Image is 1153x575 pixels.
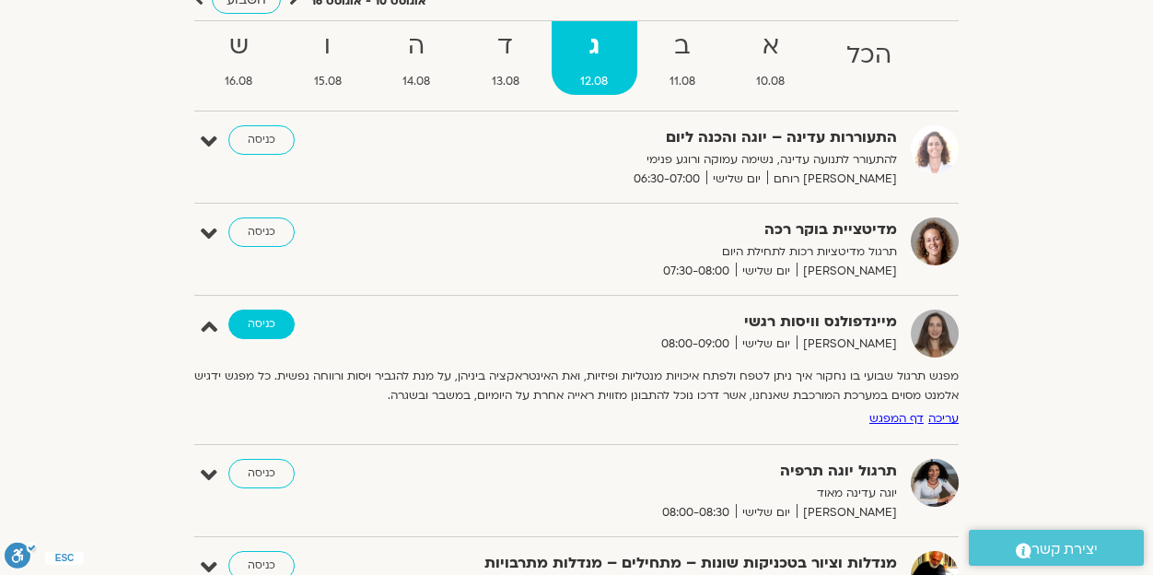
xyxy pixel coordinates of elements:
[797,503,897,522] span: [PERSON_NAME]
[552,26,637,67] strong: ג
[767,170,897,189] span: [PERSON_NAME] רוחם
[196,72,282,91] span: 16.08
[641,72,725,91] span: 11.08
[657,262,736,281] span: 07:30-08:00
[728,21,814,95] a: א10.08
[285,21,371,95] a: ו15.08
[446,125,897,150] strong: התעוררות עדינה – יוגה והכנה ליום
[928,411,959,426] a: עריכה
[818,21,921,95] a: הכל
[446,242,897,262] p: תרגול מדיטציות רכות לתחילת היום
[736,334,797,354] span: יום שלישי
[446,217,897,242] strong: מדיטציית בוקר רכה
[374,26,460,67] strong: ה
[228,310,295,339] a: כניסה
[736,262,797,281] span: יום שלישי
[374,72,460,91] span: 14.08
[463,26,549,67] strong: ד
[446,459,897,484] strong: תרגול יוגה תרפיה
[228,125,295,155] a: כניסה
[1031,537,1098,562] span: יצירת קשר
[818,35,921,76] strong: הכל
[869,411,924,426] a: דף המפגש
[656,503,736,522] span: 08:00-08:30
[728,72,814,91] span: 10.08
[196,21,282,95] a: ש16.08
[194,367,959,405] p: מפגש תרגול שבועי בו נחקור איך ניתן לטפח ולפתח איכויות מנטליות ופיזיות, ואת האינטראקציה ביניהן, על...
[228,217,295,247] a: כניסה
[196,26,282,67] strong: ש
[655,334,736,354] span: 08:00-09:00
[969,530,1144,566] a: יצירת קשר
[641,21,725,95] a: ב11.08
[552,21,637,95] a: ג12.08
[228,459,295,488] a: כניסה
[728,26,814,67] strong: א
[374,21,460,95] a: ה14.08
[797,334,897,354] span: [PERSON_NAME]
[446,310,897,334] strong: מיינדפולנס וויסות רגשי
[552,72,637,91] span: 12.08
[446,150,897,170] p: להתעורר לתנועה עדינה, נשימה עמוקה ורוגע פנימי
[706,170,767,189] span: יום שלישי
[446,484,897,503] p: יוגה עדינה מאוד
[285,26,371,67] strong: ו
[285,72,371,91] span: 15.08
[463,72,549,91] span: 13.08
[463,21,549,95] a: ד13.08
[641,26,725,67] strong: ב
[797,262,897,281] span: [PERSON_NAME]
[736,503,797,522] span: יום שלישי
[627,170,706,189] span: 06:30-07:00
